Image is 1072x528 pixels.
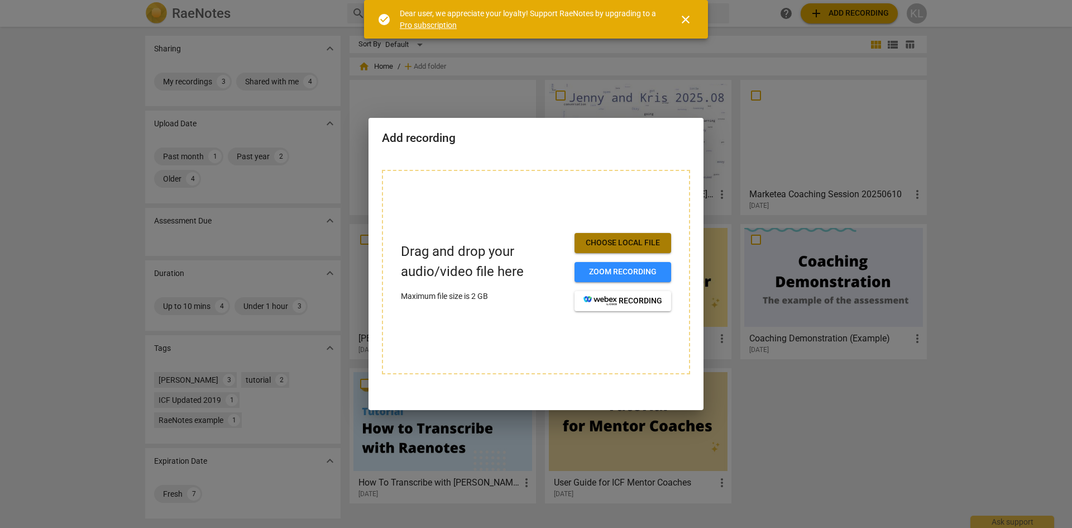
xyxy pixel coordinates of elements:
button: Zoom recording [575,262,671,282]
span: check_circle [377,13,391,26]
span: Zoom recording [583,267,662,278]
button: Choose local file [575,233,671,253]
div: Dear user, we appreciate your loyalty! Support RaeNotes by upgrading to a [400,8,659,31]
a: Pro subscription [400,21,457,30]
p: Drag and drop your audio/video file here [401,242,566,281]
span: close [679,13,692,26]
button: recording [575,291,671,311]
p: Maximum file size is 2 GB [401,291,566,302]
button: Close [672,6,699,33]
span: recording [583,296,662,307]
span: Choose local file [583,237,662,249]
h2: Add recording [382,131,690,145]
